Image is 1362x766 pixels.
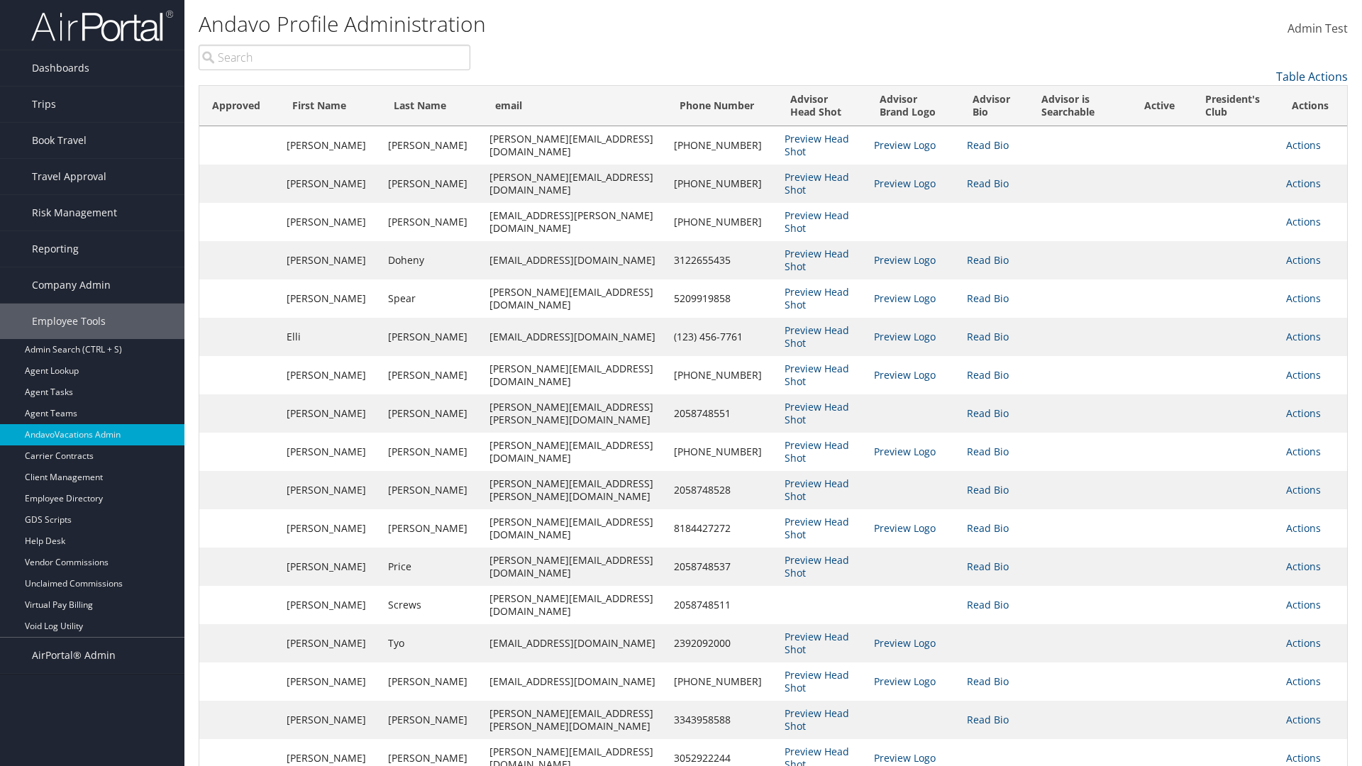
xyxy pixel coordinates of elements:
[32,638,116,673] span: AirPortal® Admin
[667,662,777,701] td: [PHONE_NUMBER]
[1286,751,1321,765] a: Actions
[1286,483,1321,496] a: Actions
[279,433,381,471] td: [PERSON_NAME]
[967,138,1009,152] a: Read Bio
[667,279,777,318] td: 5209919858
[279,86,381,126] th: First Name: activate to sort column ascending
[667,509,777,548] td: 8184427272
[381,394,482,433] td: [PERSON_NAME]
[874,292,936,305] a: Preview Logo
[667,471,777,509] td: 2058748528
[1286,177,1321,190] a: Actions
[967,521,1009,535] a: Read Bio
[785,668,849,694] a: Preview Head Shot
[785,247,849,273] a: Preview Head Shot
[1286,368,1321,382] a: Actions
[967,675,1009,688] a: Read Bio
[1286,521,1321,535] a: Actions
[482,279,666,318] td: [PERSON_NAME][EMAIL_ADDRESS][DOMAIN_NAME]
[1131,86,1192,126] th: Active: activate to sort column ascending
[967,406,1009,420] a: Read Bio
[1286,675,1321,688] a: Actions
[874,636,936,650] a: Preview Logo
[874,368,936,382] a: Preview Logo
[667,701,777,739] td: 3343958588
[32,304,106,339] span: Employee Tools
[279,701,381,739] td: [PERSON_NAME]
[381,586,482,624] td: Screws
[482,241,666,279] td: [EMAIL_ADDRESS][DOMAIN_NAME]
[1029,86,1131,126] th: Advisor is Searchable: activate to sort column ascending
[967,560,1009,573] a: Read Bio
[381,624,482,662] td: Tyo
[960,86,1029,126] th: Advisor Bio: activate to sort column ascending
[482,203,666,241] td: [EMAIL_ADDRESS][PERSON_NAME][DOMAIN_NAME]
[667,126,777,165] td: [PHONE_NUMBER]
[31,9,173,43] img: airportal-logo.png
[1286,215,1321,228] a: Actions
[381,701,482,739] td: [PERSON_NAME]
[785,400,849,426] a: Preview Head Shot
[279,203,381,241] td: [PERSON_NAME]
[667,624,777,662] td: 2392092000
[381,548,482,586] td: Price
[279,471,381,509] td: [PERSON_NAME]
[1286,598,1321,611] a: Actions
[967,292,1009,305] a: Read Bio
[482,586,666,624] td: [PERSON_NAME][EMAIL_ADDRESS][DOMAIN_NAME]
[967,483,1009,496] a: Read Bio
[1288,21,1348,36] span: Admin Test
[667,241,777,279] td: 3122655435
[381,662,482,701] td: [PERSON_NAME]
[667,548,777,586] td: 2058748537
[967,330,1009,343] a: Read Bio
[967,368,1009,382] a: Read Bio
[279,318,381,356] td: Elli
[482,662,666,701] td: [EMAIL_ADDRESS][DOMAIN_NAME]
[32,231,79,267] span: Reporting
[785,706,849,733] a: Preview Head Shot
[279,356,381,394] td: [PERSON_NAME]
[874,138,936,152] a: Preview Logo
[381,471,482,509] td: [PERSON_NAME]
[279,279,381,318] td: [PERSON_NAME]
[785,515,849,541] a: Preview Head Shot
[482,509,666,548] td: [PERSON_NAME][EMAIL_ADDRESS][DOMAIN_NAME]
[967,445,1009,458] a: Read Bio
[482,86,666,126] th: email: activate to sort column ascending
[967,598,1009,611] a: Read Bio
[482,394,666,433] td: [PERSON_NAME][EMAIL_ADDRESS][PERSON_NAME][DOMAIN_NAME]
[867,86,960,126] th: Advisor Brand Logo: activate to sort column ascending
[785,323,849,350] a: Preview Head Shot
[1286,330,1321,343] a: Actions
[32,267,111,303] span: Company Admin
[667,586,777,624] td: 2058748511
[32,159,106,194] span: Travel Approval
[785,362,849,388] a: Preview Head Shot
[482,701,666,739] td: [PERSON_NAME][EMAIL_ADDRESS][PERSON_NAME][DOMAIN_NAME]
[874,751,936,765] a: Preview Logo
[874,675,936,688] a: Preview Logo
[199,45,470,70] input: Search
[381,126,482,165] td: [PERSON_NAME]
[381,86,482,126] th: Last Name: activate to sort column ascending
[785,438,849,465] a: Preview Head Shot
[667,394,777,433] td: 2058748551
[381,318,482,356] td: [PERSON_NAME]
[667,433,777,471] td: [PHONE_NUMBER]
[1288,7,1348,51] a: Admin Test
[667,203,777,241] td: [PHONE_NUMBER]
[482,433,666,471] td: [PERSON_NAME][EMAIL_ADDRESS][DOMAIN_NAME]
[1286,292,1321,305] a: Actions
[381,165,482,203] td: [PERSON_NAME]
[667,86,777,126] th: Phone Number: activate to sort column ascending
[785,553,849,579] a: Preview Head Shot
[381,203,482,241] td: [PERSON_NAME]
[279,586,381,624] td: [PERSON_NAME]
[967,713,1009,726] a: Read Bio
[381,356,482,394] td: [PERSON_NAME]
[874,521,936,535] a: Preview Logo
[381,509,482,548] td: [PERSON_NAME]
[874,253,936,267] a: Preview Logo
[482,318,666,356] td: [EMAIL_ADDRESS][DOMAIN_NAME]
